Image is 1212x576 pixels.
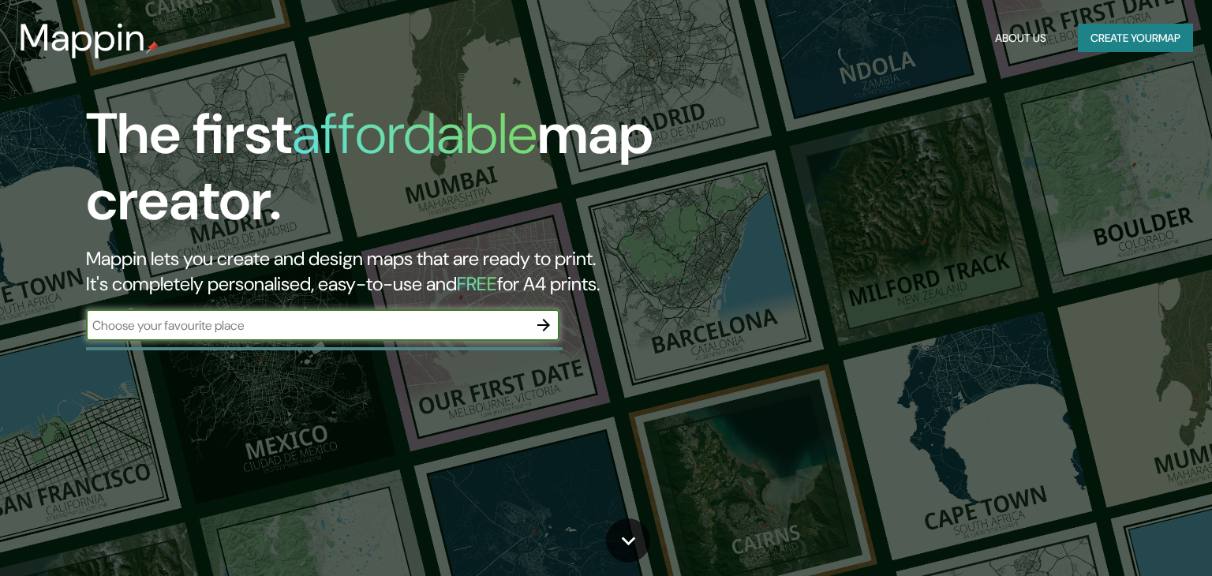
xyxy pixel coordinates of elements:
[146,41,159,54] img: mappin-pin
[457,271,497,296] h5: FREE
[1078,24,1193,53] button: Create yourmap
[86,316,528,335] input: Choose your favourite place
[19,16,146,60] h3: Mappin
[86,101,692,246] h1: The first map creator.
[86,246,692,297] h2: Mappin lets you create and design maps that are ready to print. It's completely personalised, eas...
[989,24,1053,53] button: About Us
[292,97,537,170] h1: affordable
